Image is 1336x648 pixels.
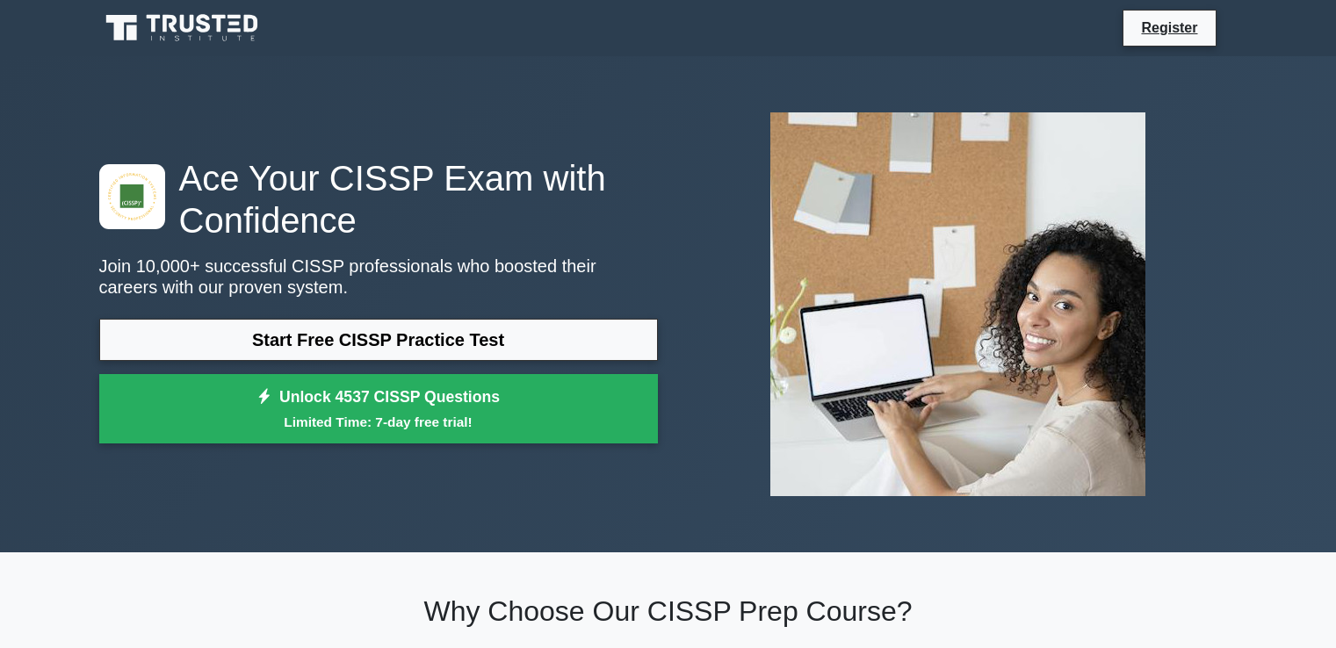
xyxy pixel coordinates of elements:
a: Unlock 4537 CISSP QuestionsLimited Time: 7-day free trial! [99,374,658,444]
p: Join 10,000+ successful CISSP professionals who boosted their careers with our proven system. [99,256,658,298]
h1: Ace Your CISSP Exam with Confidence [99,157,658,241]
small: Limited Time: 7-day free trial! [121,412,636,432]
a: Register [1130,17,1208,39]
a: Start Free CISSP Practice Test [99,319,658,361]
h2: Why Choose Our CISSP Prep Course? [99,594,1238,628]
